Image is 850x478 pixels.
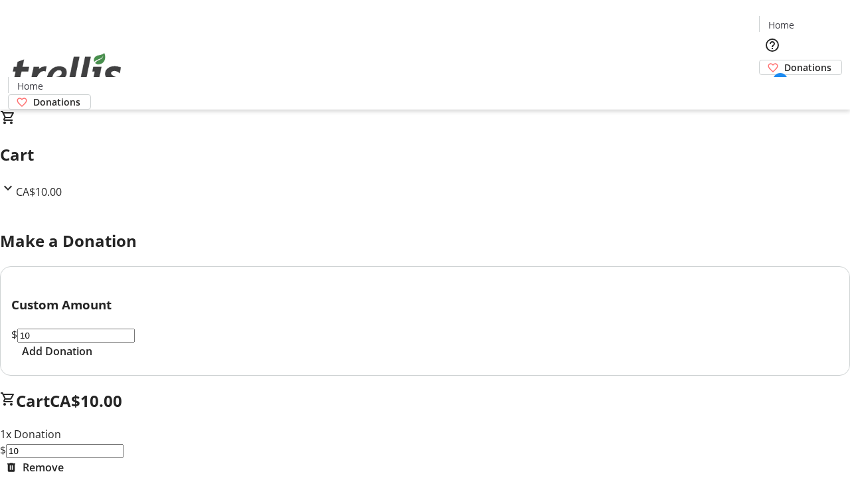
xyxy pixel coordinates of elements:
h3: Custom Amount [11,295,839,314]
span: CA$10.00 [16,185,62,199]
span: CA$10.00 [50,390,122,412]
a: Donations [759,60,842,75]
span: Remove [23,459,64,475]
button: Help [759,32,786,58]
span: $ [11,327,17,342]
a: Home [760,18,802,32]
img: Orient E2E Organization fhxPYzq0ca's Logo [8,39,126,105]
span: Donations [784,60,831,74]
a: Donations [8,94,91,110]
button: Cart [759,75,786,102]
input: Donation Amount [6,444,124,458]
button: Add Donation [11,343,103,359]
span: Home [17,79,43,93]
span: Add Donation [22,343,92,359]
span: Donations [33,95,80,109]
input: Donation Amount [17,329,135,343]
span: Home [768,18,794,32]
a: Home [9,79,51,93]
